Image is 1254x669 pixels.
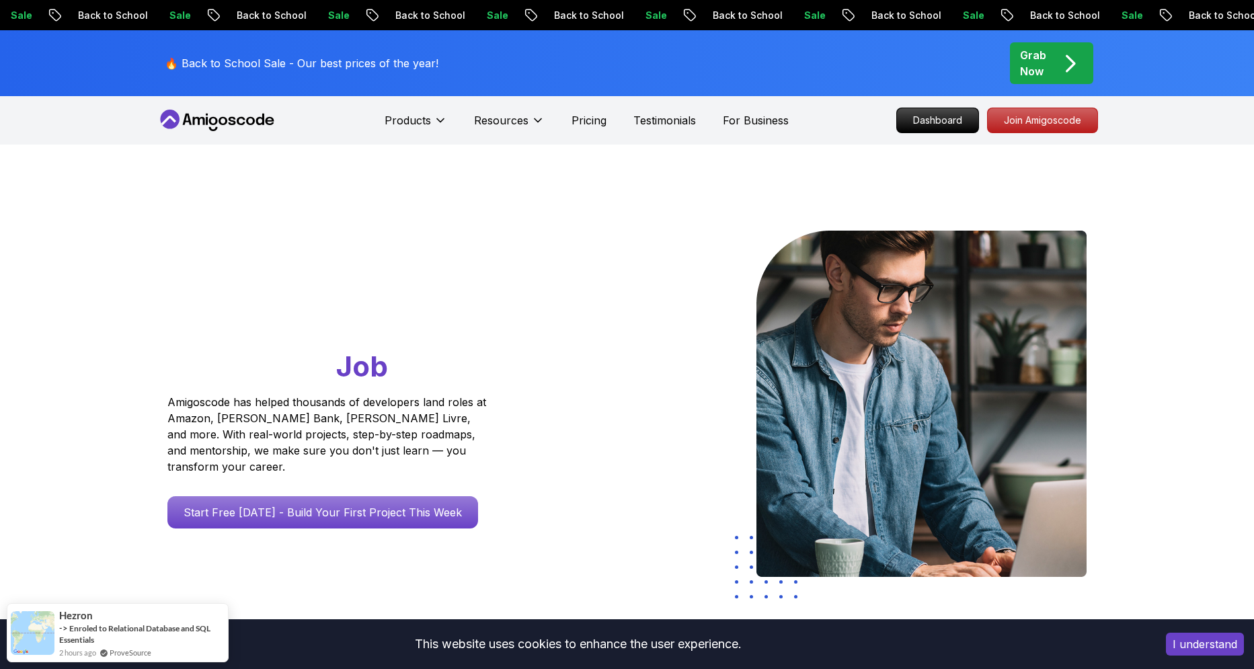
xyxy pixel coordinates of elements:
[336,349,388,383] span: Job
[148,9,191,22] p: Sale
[474,112,545,139] button: Resources
[624,9,667,22] p: Sale
[374,9,465,22] p: Back to School
[691,9,783,22] p: Back to School
[1009,9,1100,22] p: Back to School
[572,112,606,128] a: Pricing
[59,610,93,621] span: Hezron
[1100,9,1143,22] p: Sale
[385,112,431,128] p: Products
[56,9,148,22] p: Back to School
[756,231,1087,577] img: hero
[850,9,941,22] p: Back to School
[987,108,1098,133] a: Join Amigoscode
[215,9,307,22] p: Back to School
[1020,47,1046,79] p: Grab Now
[533,9,624,22] p: Back to School
[723,112,789,128] a: For Business
[110,647,151,658] a: ProveSource
[59,623,210,645] a: Enroled to Relational Database and SQL Essentials
[59,647,96,658] span: 2 hours ago
[783,9,826,22] p: Sale
[11,611,54,655] img: provesource social proof notification image
[1166,633,1244,656] button: Accept cookies
[167,496,478,528] a: Start Free [DATE] - Build Your First Project This Week
[897,108,978,132] p: Dashboard
[633,112,696,128] a: Testimonials
[307,9,350,22] p: Sale
[465,9,508,22] p: Sale
[474,112,528,128] p: Resources
[165,55,438,71] p: 🔥 Back to School Sale - Our best prices of the year!
[10,629,1146,659] div: This website uses cookies to enhance the user experience.
[59,623,68,633] span: ->
[167,394,490,475] p: Amigoscode has helped thousands of developers land roles at Amazon, [PERSON_NAME] Bank, [PERSON_N...
[385,112,447,139] button: Products
[167,231,538,386] h1: Go From Learning to Hired: Master Java, Spring Boot & Cloud Skills That Get You the
[988,108,1097,132] p: Join Amigoscode
[896,108,979,133] a: Dashboard
[941,9,984,22] p: Sale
